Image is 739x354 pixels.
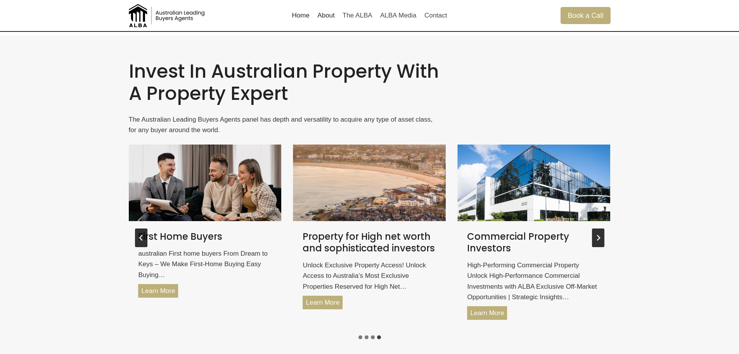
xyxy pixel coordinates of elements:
[421,6,451,25] a: Contact
[129,60,442,105] h2: Invest in Australian property with a property expert
[138,284,178,298] a: Learn More
[376,6,421,25] a: ALBA Media
[339,6,376,25] a: The ALBA
[293,145,446,221] img: A breathtaking aerial view of a coastal cityscape with a rocky shoreline at dusk.
[371,335,375,339] button: Go to slide 3
[303,260,436,309] div: Unlock Exclusive Property Access! Unlock Access to Australia’s Most Exclusive Properties Reserved...
[293,145,446,331] li: %1$s of %2$s
[313,6,339,25] a: About
[138,231,272,242] a: First Home Buyers
[138,248,272,298] div: australian First home buyers From Dream to Keys – We Make First-Home Buying Easy Buying…
[128,145,281,331] li: %1$s of %2$s
[467,260,601,320] div: High-Performing Commercial Property Unlock High-Performance Commercial Investments with ALBA Excl...
[129,114,442,135] p: The Australian Leading Buyers Agents panel has depth and versatility to acquire any type of asset...
[288,6,313,25] a: Home
[303,296,343,309] a: Learn More
[303,231,436,254] a: Property for High net worth and sophisticated investors
[358,335,362,339] button: Go to slide 1
[457,145,610,221] img: Contemporary office building in Redmond with reflective glass and lush greenery, captured on a su...
[135,228,147,247] button: Previous slide
[365,335,369,339] button: Go to slide 2
[129,334,611,340] ul: Select a slide to show
[129,145,611,331] div: Post Carousel
[561,7,610,24] a: Book a Call
[467,306,507,320] a: Learn More
[128,145,281,221] a: First Home Buyers
[592,228,604,247] button: Go to first slide
[293,145,446,221] a: Property for High net worth and sophisticated investors
[457,145,610,331] li: %1$s of %2$s
[288,6,451,25] nav: Primary Navigation
[377,335,381,339] button: Go to slide 4
[129,4,206,27] img: Australian Leading Buyers Agents
[467,231,601,254] a: Commercial Property Investors
[457,145,610,221] a: Commercial Property Investors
